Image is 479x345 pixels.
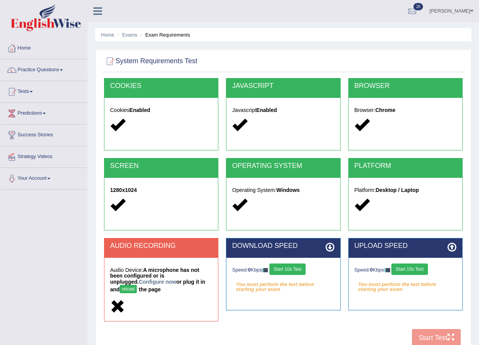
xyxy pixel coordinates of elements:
h2: System Requirements Test [104,56,197,67]
h2: AUDIO RECORDING [110,242,212,250]
a: Practice Questions [0,59,87,78]
em: You must perform the test before starting your exam [232,279,334,290]
strong: Desktop / Laptop [376,187,419,193]
a: Home [101,32,114,38]
a: Exams [122,32,138,38]
h5: Audio Device: [110,267,212,295]
strong: Windows [276,187,300,193]
strong: Enabled [130,107,150,113]
em: You must perform the test before starting your exam [354,279,457,290]
a: Success Stories [0,125,87,144]
div: Speed: Kbps [354,264,457,277]
a: Home [0,38,87,57]
div: Speed: Kbps [232,264,334,277]
li: Exam Requirements [139,31,190,38]
button: reload [120,285,137,293]
h5: Javascript [232,107,334,113]
h2: UPLOAD SPEED [354,242,457,250]
h2: BROWSER [354,82,457,90]
a: Configure now [139,279,176,285]
h2: COOKIES [110,82,212,90]
h5: Operating System: [232,187,334,193]
button: Start 10s Test [391,264,428,275]
h2: DOWNLOAD SPEED [232,242,334,250]
h5: Platform: [354,187,457,193]
img: ajax-loader-fb-connection.gif [262,268,268,272]
a: Your Account [0,168,87,187]
h2: PLATFORM [354,162,457,170]
a: Tests [0,81,87,100]
span: 26 [413,3,423,10]
h2: JAVASCRIPT [232,82,334,90]
a: Strategy Videos [0,146,87,165]
h2: SCREEN [110,162,212,170]
h5: Cookies [110,107,212,113]
h5: Browser: [354,107,457,113]
img: ajax-loader-fb-connection.gif [384,268,390,272]
strong: 1280x1024 [110,187,137,193]
strong: A microphone has not been configured or is unplugged. or plug it in and the page [110,267,205,292]
strong: Enabled [256,107,277,113]
strong: Chrome [375,107,396,113]
strong: 0 [248,267,251,273]
a: Predictions [0,103,87,122]
h2: OPERATING SYSTEM [232,162,334,170]
strong: 0 [370,267,373,273]
button: Start 10s Test [269,264,306,275]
